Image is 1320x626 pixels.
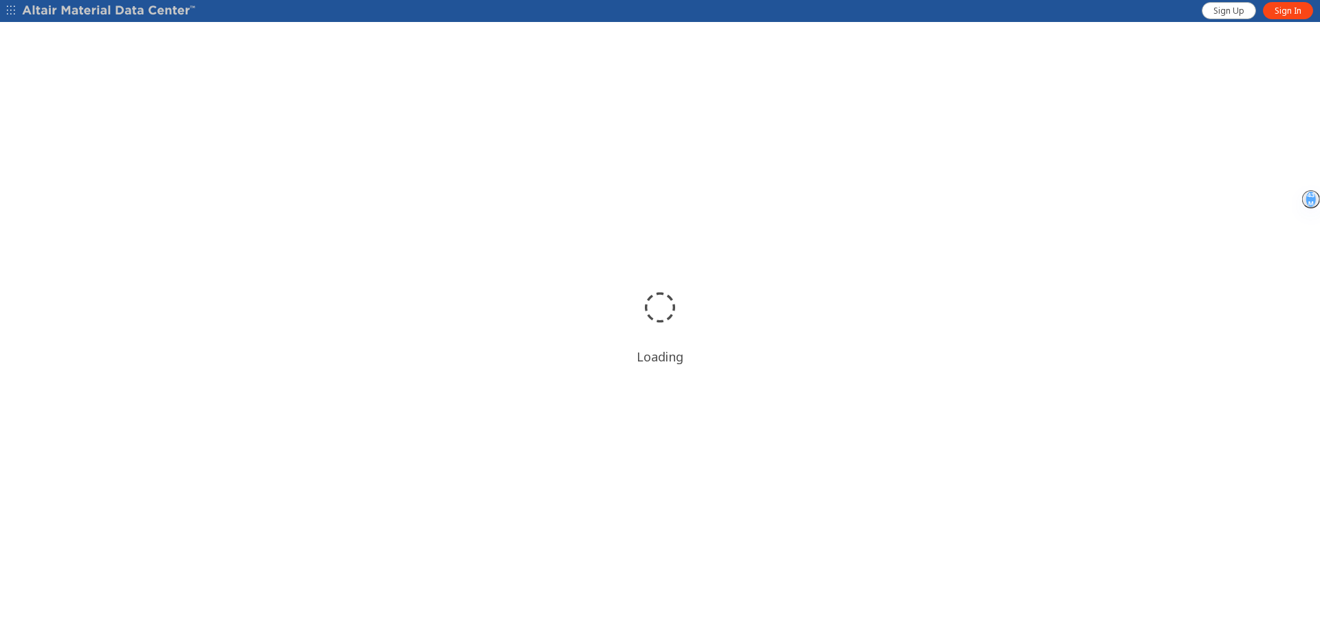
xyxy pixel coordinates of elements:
a: Sign Up [1202,2,1256,19]
img: Altair Material Data Center [22,4,197,18]
a: Sign In [1263,2,1313,19]
span: Sign Up [1213,5,1244,16]
span: Sign In [1275,5,1301,16]
div: Loading [637,348,683,365]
